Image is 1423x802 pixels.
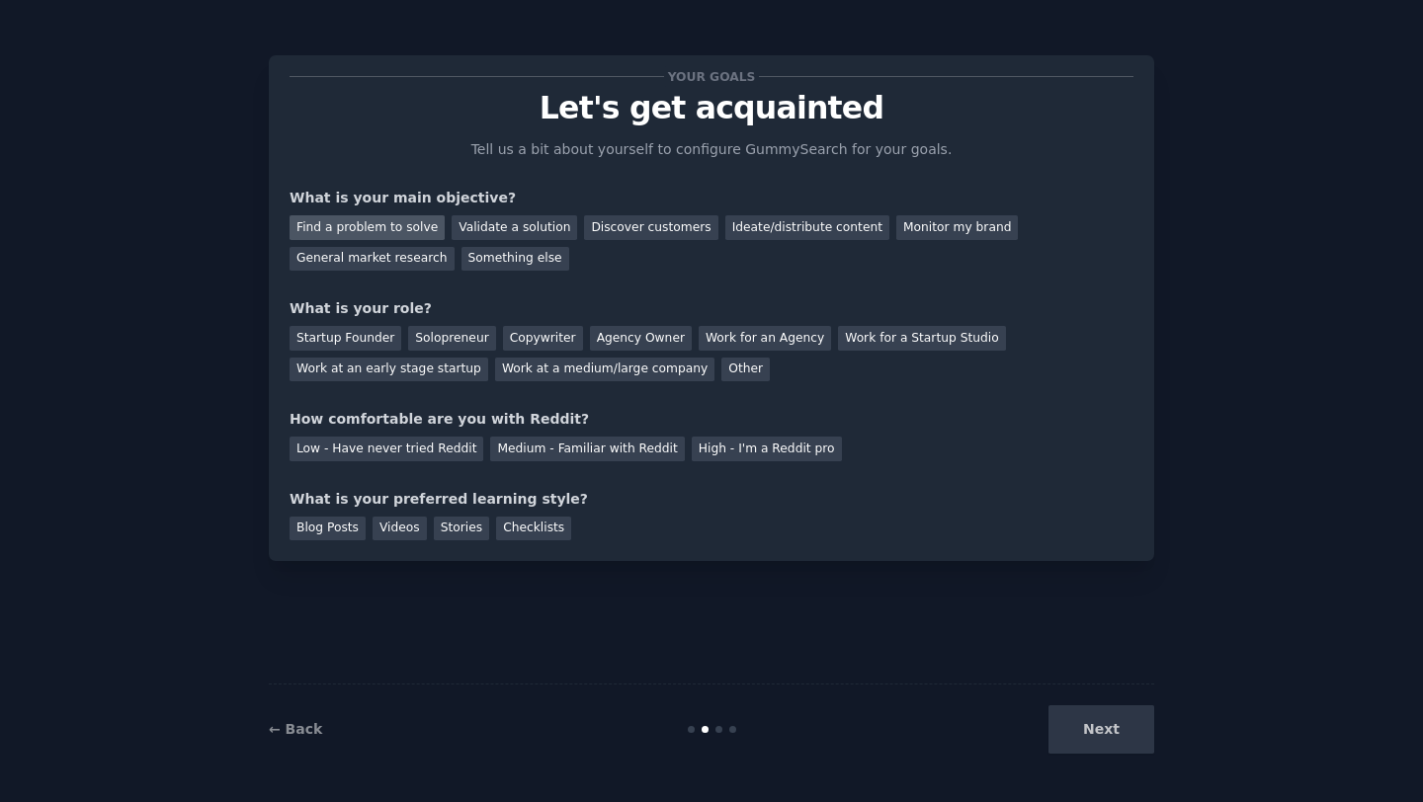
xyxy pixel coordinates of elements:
[290,358,488,382] div: Work at an early stage startup
[452,215,577,240] div: Validate a solution
[373,517,427,541] div: Videos
[725,215,889,240] div: Ideate/distribute content
[462,139,961,160] p: Tell us a bit about yourself to configure GummySearch for your goals.
[896,215,1018,240] div: Monitor my brand
[290,489,1133,510] div: What is your preferred learning style?
[290,188,1133,208] div: What is your main objective?
[434,517,489,541] div: Stories
[699,326,831,351] div: Work for an Agency
[721,358,770,382] div: Other
[495,358,714,382] div: Work at a medium/large company
[290,215,445,240] div: Find a problem to solve
[490,437,684,461] div: Medium - Familiar with Reddit
[290,517,366,541] div: Blog Posts
[408,326,495,351] div: Solopreneur
[290,247,455,272] div: General market research
[590,326,692,351] div: Agency Owner
[584,215,717,240] div: Discover customers
[269,721,322,737] a: ← Back
[290,298,1133,319] div: What is your role?
[290,326,401,351] div: Startup Founder
[503,326,583,351] div: Copywriter
[838,326,1005,351] div: Work for a Startup Studio
[290,91,1133,125] p: Let's get acquainted
[692,437,842,461] div: High - I'm a Reddit pro
[496,517,571,541] div: Checklists
[664,66,759,87] span: Your goals
[461,247,569,272] div: Something else
[290,409,1133,430] div: How comfortable are you with Reddit?
[290,437,483,461] div: Low - Have never tried Reddit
